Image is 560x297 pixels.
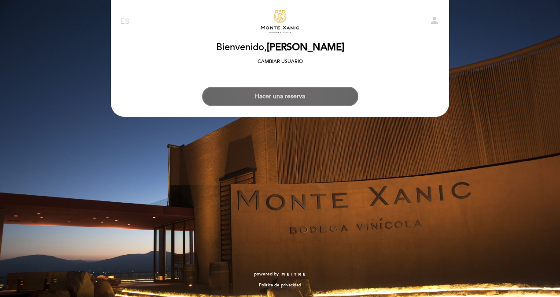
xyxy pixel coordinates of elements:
span: powered by [254,271,279,277]
h2: Bienvenido, [216,42,344,53]
button: Hacer una reserva [202,87,358,106]
i: person [429,15,440,26]
a: Política de privacidad [259,282,301,288]
img: MEITRE [281,272,306,277]
span: [PERSON_NAME] [267,41,344,53]
button: Cambiar usuario [255,58,306,66]
a: powered by [254,271,306,277]
button: person [429,15,440,29]
a: Experiencias Excepcionales [PERSON_NAME] [225,10,335,34]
